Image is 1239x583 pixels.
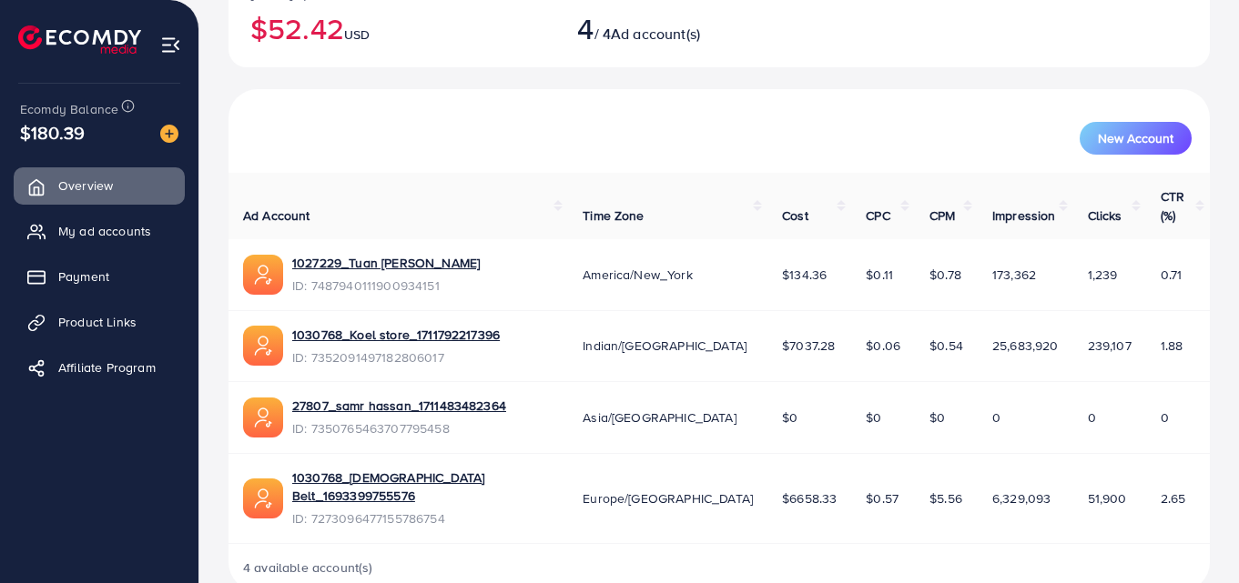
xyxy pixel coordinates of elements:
[583,489,753,508] span: Europe/[GEOGRAPHIC_DATA]
[1088,206,1122,225] span: Clicks
[1161,489,1186,508] span: 2.65
[992,489,1051,508] span: 6,329,093
[14,167,185,204] a: Overview
[782,206,808,225] span: Cost
[1161,337,1183,355] span: 1.88
[58,267,109,286] span: Payment
[20,100,118,118] span: Ecomdy Balance
[1088,337,1132,355] span: 239,107
[243,326,283,366] img: ic-ads-acc.e4c84228.svg
[929,206,955,225] span: CPM
[583,337,746,355] span: Indian/[GEOGRAPHIC_DATA]
[243,397,283,437] img: ic-ads-acc.e4c84228.svg
[18,25,141,54] img: logo
[344,25,370,44] span: USD
[782,408,797,427] span: $0
[1088,408,1096,427] span: 0
[14,349,185,386] a: Affiliate Program
[243,558,373,577] span: 4 available account(s)
[611,24,700,44] span: Ad account(s)
[250,11,533,45] h2: $52.42
[160,125,178,143] img: image
[1161,266,1183,284] span: 0.71
[292,468,553,506] a: 1030768_[DEMOGRAPHIC_DATA] Belt_1693399755576
[929,337,963,355] span: $0.54
[14,258,185,295] a: Payment
[292,254,480,272] a: 1027229_Tuan [PERSON_NAME]
[782,266,827,284] span: $134.36
[866,337,900,355] span: $0.06
[866,489,899,508] span: $0.57
[1162,501,1225,569] iframe: Chat
[866,206,889,225] span: CPC
[866,408,881,427] span: $0
[929,266,961,284] span: $0.78
[1098,132,1173,145] span: New Account
[58,358,156,377] span: Affiliate Program
[929,408,945,427] span: $0
[243,255,283,295] img: ic-ads-acc.e4c84228.svg
[782,337,835,355] span: $7037.28
[1088,489,1127,508] span: 51,900
[583,266,693,284] span: America/New_York
[14,304,185,340] a: Product Links
[992,266,1036,284] span: 173,362
[782,489,837,508] span: $6658.33
[14,213,185,249] a: My ad accounts
[577,11,779,45] h2: / 4
[577,7,594,49] span: 4
[292,397,506,415] a: 27807_samr hassan_1711483482364
[1080,122,1192,155] button: New Account
[992,206,1056,225] span: Impression
[583,408,736,427] span: Asia/[GEOGRAPHIC_DATA]
[58,176,113,195] span: Overview
[1161,408,1169,427] span: 0
[58,313,137,331] span: Product Links
[292,419,506,437] span: ID: 7350765463707795458
[58,222,151,240] span: My ad accounts
[866,266,893,284] span: $0.11
[1161,187,1184,224] span: CTR (%)
[160,35,181,55] img: menu
[1088,266,1118,284] span: 1,239
[583,206,644,225] span: Time Zone
[292,326,500,344] a: 1030768_Koel store_1711792217396
[992,408,1000,427] span: 0
[292,348,500,367] span: ID: 7352091497182806017
[929,489,962,508] span: $5.56
[20,119,85,146] span: $180.39
[243,206,310,225] span: Ad Account
[292,276,480,295] span: ID: 7487940111900934151
[992,337,1059,355] span: 25,683,920
[292,509,553,528] span: ID: 7273096477155786754
[243,478,283,518] img: ic-ads-acc.e4c84228.svg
